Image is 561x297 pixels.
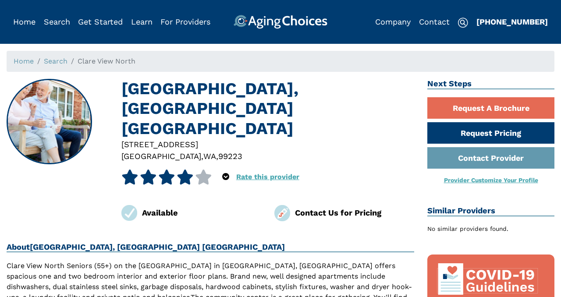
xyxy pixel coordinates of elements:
a: Get Started [78,17,123,26]
a: Search [44,57,67,65]
a: Request A Brochure [427,97,554,119]
span: WA [203,152,216,161]
img: covid-top-default.svg [436,263,540,295]
a: Home [14,57,34,65]
span: , [216,152,218,161]
a: Contact [419,17,450,26]
a: [PHONE_NUMBER] [476,17,548,26]
a: Home [13,17,36,26]
img: search-icon.svg [458,18,468,28]
a: Company [375,17,411,26]
a: Provider Customize Your Profile [444,177,538,184]
img: Clare View North, Spokane WA [7,80,92,164]
img: AgingChoices [234,15,327,29]
span: , [201,152,203,161]
h1: [GEOGRAPHIC_DATA], [GEOGRAPHIC_DATA] [GEOGRAPHIC_DATA] [121,79,414,138]
a: Contact Provider [427,147,554,169]
span: Clare View North [78,57,135,65]
nav: breadcrumb [7,51,554,72]
div: Popover trigger [222,170,229,184]
div: No similar providers found. [427,224,554,233]
a: Learn [131,17,153,26]
a: Search [44,17,70,26]
h2: Next Steps [427,79,554,89]
h2: About [GEOGRAPHIC_DATA], [GEOGRAPHIC_DATA] [GEOGRAPHIC_DATA] [7,242,414,253]
div: 99223 [218,150,242,162]
div: [STREET_ADDRESS] [121,138,414,150]
a: Request Pricing [427,122,554,144]
a: Rate this provider [236,173,299,181]
div: Available [142,207,261,219]
div: Contact Us for Pricing [295,207,414,219]
h2: Similar Providers [427,206,554,216]
div: Popover trigger [44,15,70,29]
span: [GEOGRAPHIC_DATA] [121,152,201,161]
a: For Providers [160,17,210,26]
